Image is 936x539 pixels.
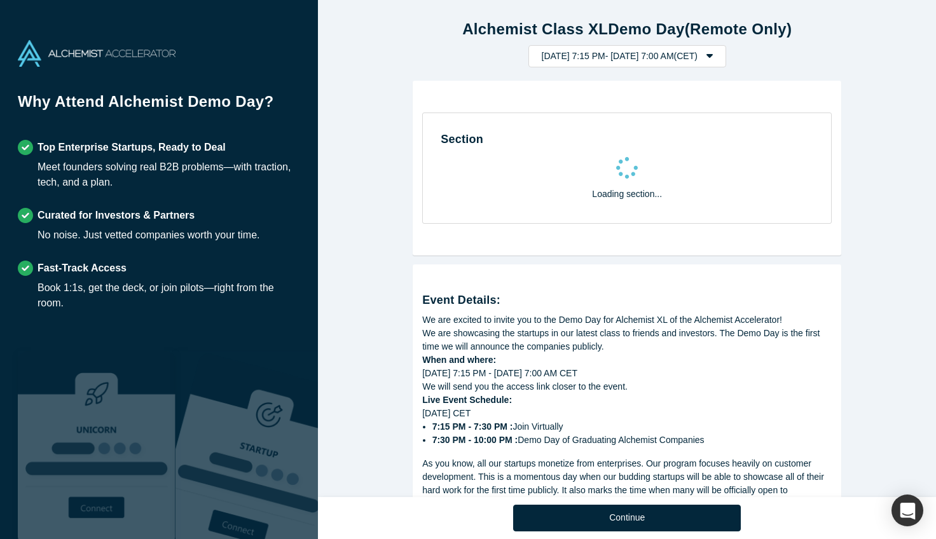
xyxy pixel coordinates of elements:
[422,367,832,380] div: [DATE] 7:15 PM - [DATE] 7:00 AM CET
[432,433,832,447] li: Demo Day of Graduating Alchemist Companies
[422,294,500,306] strong: Event Details:
[513,505,741,531] button: Continue
[18,351,175,539] img: Robust Technologies
[422,327,832,353] div: We are showcasing the startups in our latest class to friends and investors. The Demo Day is the ...
[422,407,832,447] div: [DATE] CET
[422,395,512,405] strong: Live Event Schedule:
[38,280,300,311] div: Book 1:1s, get the deck, or join pilots—right from the room.
[422,380,832,393] div: We will send you the access link closer to the event.
[38,263,127,273] strong: Fast-Track Access
[38,228,260,243] div: No noise. Just vetted companies worth your time.
[422,355,496,365] strong: When and where:
[432,435,518,445] strong: 7:30 PM - 10:00 PM :
[175,351,333,539] img: Prism AI
[432,421,513,432] strong: 7:15 PM - 7:30 PM :
[462,20,792,38] strong: Alchemist Class XL Demo Day (Remote Only)
[18,90,300,122] h1: Why Attend Alchemist Demo Day?
[441,131,795,148] h3: Section
[38,142,226,153] strong: Top Enterprise Startups, Ready to Deal
[38,210,195,221] strong: Curated for Investors & Partners
[528,45,726,67] button: [DATE] 7:15 PM- [DATE] 7:00 AM(CET)
[18,40,175,67] img: Alchemist Accelerator Logo
[432,420,832,433] li: Join Virtually
[592,188,662,201] p: Loading section...
[422,313,832,327] div: We are excited to invite you to the Demo Day for Alchemist XL of the Alchemist Accelerator!
[38,160,300,190] div: Meet founders solving real B2B problems—with traction, tech, and a plan.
